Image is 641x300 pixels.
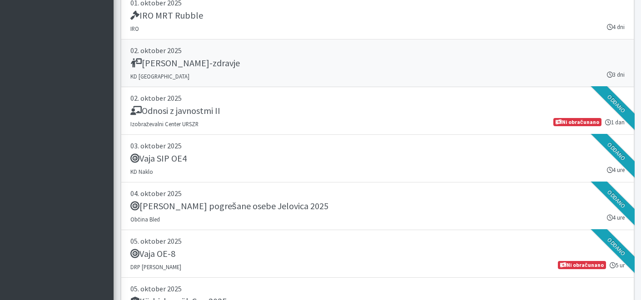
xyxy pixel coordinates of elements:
[607,70,625,79] small: 3 dni
[130,10,203,21] h5: IRO MRT Rubble
[130,263,181,270] small: DRP [PERSON_NAME]
[607,23,625,31] small: 4 dni
[558,261,606,269] span: Ni obračunano
[130,153,187,164] h5: Vaja SIP OE4
[130,45,625,56] p: 02. oktober 2025
[121,182,634,230] a: 04. oktober 2025 [PERSON_NAME] pogrešane osebe Jelovica 2025 Občina Bled 4 ure Oddano
[121,39,634,87] a: 02. oktober 2025 [PERSON_NAME]-zdravje KD [GEOGRAPHIC_DATA] 3 dni
[130,201,328,211] h5: [PERSON_NAME] pogrešane osebe Jelovica 2025
[130,120,199,128] small: Izobraževalni Center URSZR
[130,283,625,294] p: 05. oktober 2025
[130,248,175,259] h5: Vaja OE-8
[121,230,634,278] a: 05. oktober 2025 Vaja OE-8 DRP [PERSON_NAME] 5 ur Ni obračunano Oddano
[130,140,625,151] p: 03. oktober 2025
[130,188,625,199] p: 04. oktober 2025
[553,118,601,126] span: Ni obračunano
[130,168,153,175] small: KD Naklo
[130,73,189,80] small: KD [GEOGRAPHIC_DATA]
[130,105,220,116] h5: Odnosi z javnostmi II
[130,236,625,246] p: 05. oktober 2025
[130,58,240,69] h5: [PERSON_NAME]-zdravje
[130,216,160,223] small: Občina Bled
[121,87,634,135] a: 02. oktober 2025 Odnosi z javnostmi II Izobraževalni Center URSZR 1 dan Ni obračunano Oddano
[130,93,625,103] p: 02. oktober 2025
[130,25,139,32] small: IRO
[121,135,634,182] a: 03. oktober 2025 Vaja SIP OE4 KD Naklo 4 ure Oddano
